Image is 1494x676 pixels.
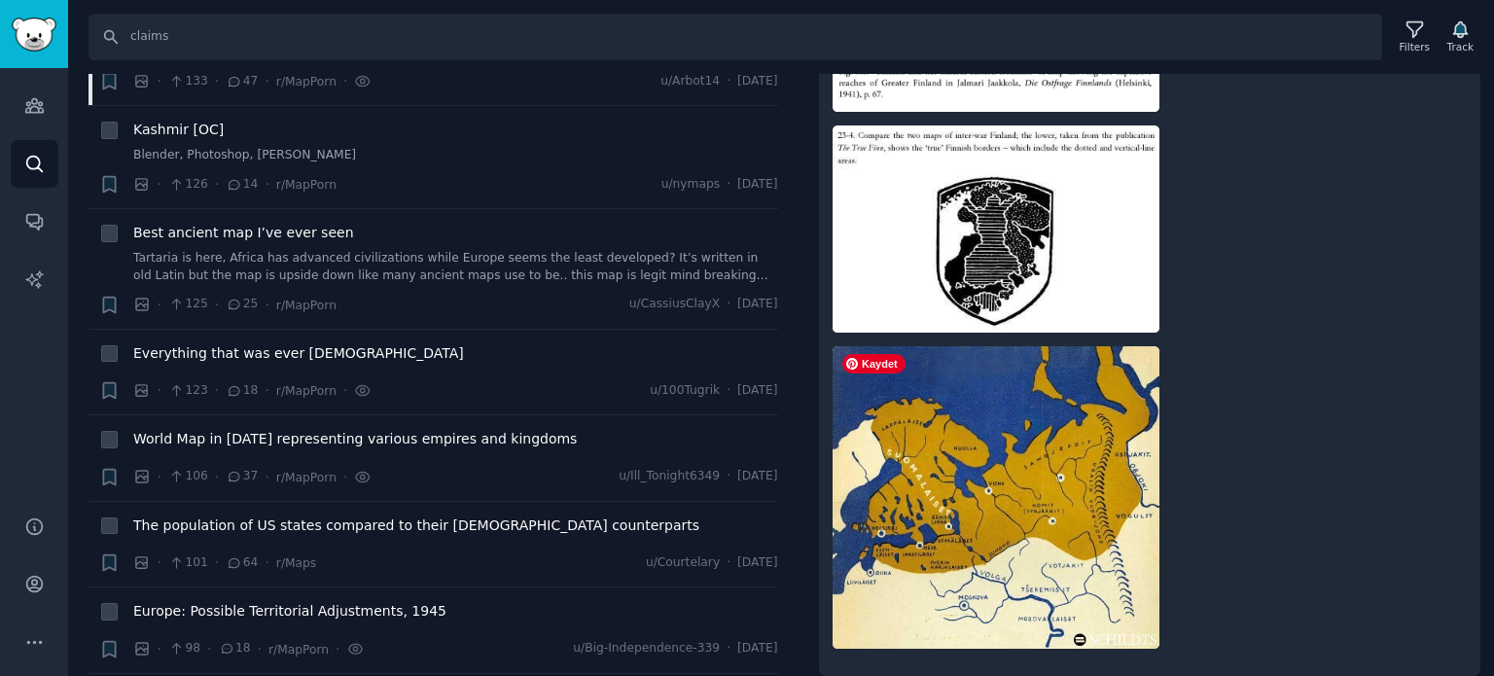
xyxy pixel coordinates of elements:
span: · [215,295,219,315]
span: 101 [168,554,208,572]
span: [DATE] [737,73,777,90]
span: 37 [226,468,258,485]
span: · [215,71,219,91]
span: r/Maps [276,556,316,570]
span: 125 [168,296,208,313]
span: · [343,467,347,487]
span: Kaydet [842,354,906,374]
span: 123 [168,382,208,400]
span: u/Courtelary [646,554,720,572]
span: 98 [168,640,200,658]
a: Europe: Possible Territorial Adjustments, 1945 [133,601,446,622]
span: u/Arbot14 [660,73,720,90]
span: 126 [168,176,208,194]
a: The population of US states compared to their [DEMOGRAPHIC_DATA] counterparts [133,516,699,536]
span: · [215,380,219,401]
span: · [265,174,268,195]
span: 18 [219,640,251,658]
span: · [343,71,347,91]
span: · [727,382,730,400]
span: 106 [168,468,208,485]
img: All Greater Finland claims [833,125,1159,333]
span: · [215,174,219,195]
img: GummySearch logo [12,18,56,52]
span: · [265,467,268,487]
span: · [215,552,219,573]
a: Kashmir [OC] [133,120,224,140]
span: u/nymaps [661,176,721,194]
span: u/Big-Independence-339 [573,640,720,658]
span: · [727,554,730,572]
a: Best ancient map I’ve ever seen [133,223,354,243]
span: · [343,380,347,401]
span: · [158,639,161,659]
span: 47 [226,73,258,90]
span: r/MapPorn [276,471,337,484]
span: 133 [168,73,208,90]
div: Filters [1400,40,1430,53]
span: [DATE] [737,554,777,572]
img: All Greater Finland claims [833,346,1159,648]
span: u/Ill_Tonight6349 [619,468,720,485]
span: · [265,295,268,315]
span: 64 [226,554,258,572]
span: · [727,640,730,658]
input: Search Keyword [89,14,1382,60]
span: u/CassiusClayX [629,296,720,313]
span: [DATE] [737,640,777,658]
span: · [336,639,339,659]
span: r/MapPorn [268,643,329,657]
span: · [265,552,268,573]
div: Track [1447,40,1474,53]
span: · [158,467,161,487]
span: 18 [226,382,258,400]
span: [DATE] [737,468,777,485]
span: · [265,380,268,401]
span: · [215,467,219,487]
span: · [158,295,161,315]
span: · [727,468,730,485]
span: · [158,380,161,401]
span: · [727,73,730,90]
span: · [158,71,161,91]
a: World Map in [DATE] representing various empires and kingdoms [133,429,577,449]
a: Everything that was ever [DEMOGRAPHIC_DATA] [133,343,464,364]
span: · [727,176,730,194]
span: [DATE] [737,382,777,400]
span: r/MapPorn [276,299,337,312]
span: r/MapPorn [276,178,337,192]
span: r/MapPorn [276,384,337,398]
span: · [207,639,211,659]
span: [DATE] [737,296,777,313]
a: Blender, Photoshop, [PERSON_NAME] [133,147,778,164]
span: · [158,552,161,573]
span: r/MapPorn [276,75,337,89]
span: · [258,639,262,659]
span: · [265,71,268,91]
span: 14 [226,176,258,194]
button: Track [1441,17,1480,57]
span: · [158,174,161,195]
span: u/100Tugrik [650,382,720,400]
span: 25 [226,296,258,313]
span: [DATE] [737,176,777,194]
a: Tartaria is here, Africa has advanced civilizations while Europe seems the least developed? It’s ... [133,250,778,284]
span: · [727,296,730,313]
